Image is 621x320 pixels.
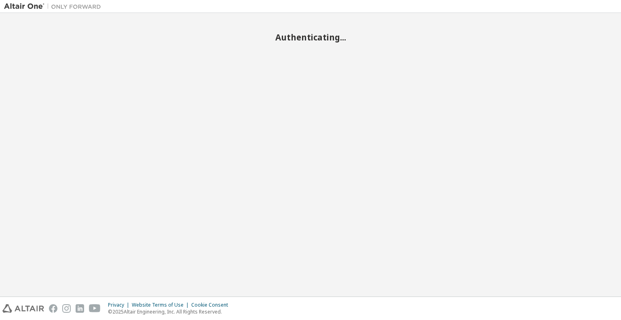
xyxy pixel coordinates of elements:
[108,302,132,308] div: Privacy
[2,304,44,313] img: altair_logo.svg
[4,32,617,42] h2: Authenticating...
[132,302,191,308] div: Website Terms of Use
[49,304,57,313] img: facebook.svg
[76,304,84,313] img: linkedin.svg
[89,304,101,313] img: youtube.svg
[4,2,105,11] img: Altair One
[62,304,71,313] img: instagram.svg
[108,308,233,315] p: © 2025 Altair Engineering, Inc. All Rights Reserved.
[191,302,233,308] div: Cookie Consent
